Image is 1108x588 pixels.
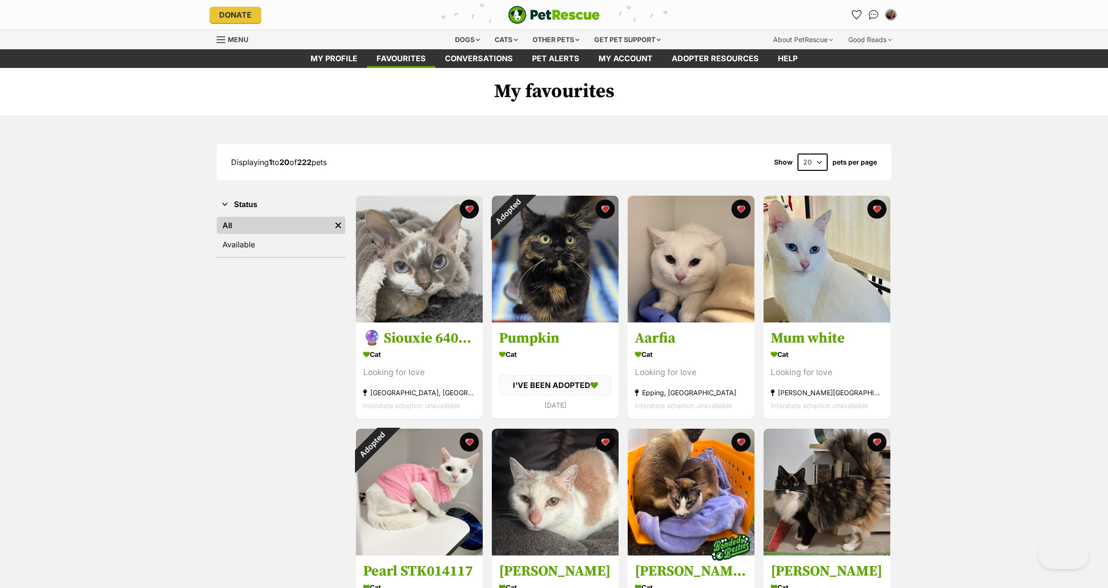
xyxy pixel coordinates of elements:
[635,387,747,399] div: Epping, [GEOGRAPHIC_DATA]
[635,366,747,379] div: Looking for love
[499,376,611,396] div: I'VE BEEN ADOPTED
[217,215,345,257] div: Status
[849,7,864,22] a: Favourites
[297,157,311,167] strong: 222
[217,217,331,234] a: All
[460,433,479,452] button: favourite
[587,30,667,49] div: Get pet support
[635,330,747,348] h3: Aarfia
[499,399,611,411] div: [DATE]
[832,158,877,166] label: pets per page
[635,562,747,580] h3: [PERSON_NAME] & [PERSON_NAME]
[771,562,883,580] h3: [PERSON_NAME]
[628,322,754,420] a: Aarfia Cat Looking for love Epping, [GEOGRAPHIC_DATA] Interstate adoption unavailable favourite
[628,429,754,555] img: Minnie & Oscar
[492,322,619,419] a: Pumpkin Cat I'VE BEEN ADOPTED [DATE] favourite
[768,49,807,68] a: Help
[279,157,289,167] strong: 20
[435,49,522,68] a: conversations
[269,157,272,167] strong: 1
[596,200,615,219] button: favourite
[508,6,600,24] img: logo-e224e6f780fb5917bec1dbf3a21bbac754714ae5b6737aabdf751b685950b380.svg
[849,7,898,22] ul: Account quick links
[662,49,768,68] a: Adopter resources
[526,30,586,49] div: Other pets
[766,30,840,49] div: About PetRescue
[774,158,793,166] span: Show
[460,200,479,219] button: favourite
[217,236,345,253] a: Available
[331,217,345,234] a: Remove filter
[589,49,662,68] a: My account
[771,387,883,399] div: [PERSON_NAME][GEOGRAPHIC_DATA], [GEOGRAPHIC_DATA]
[363,562,476,580] h3: Pearl STK014117
[867,200,886,219] button: favourite
[771,366,883,379] div: Looking for love
[492,196,619,322] img: Pumpkin
[1039,540,1089,569] iframe: Help Scout Beacon - Open
[764,322,890,420] a: Mum white Cat Looking for love [PERSON_NAME][GEOGRAPHIC_DATA], [GEOGRAPHIC_DATA] Interstate adopt...
[771,348,883,362] div: Cat
[492,315,619,324] a: Adopted
[771,330,883,348] h3: Mum white
[343,416,400,473] div: Adopted
[508,6,600,24] a: PetRescue
[479,183,536,240] div: Adopted
[356,322,483,420] a: 🔮 Siouxie 6400 🔮 Cat Looking for love [GEOGRAPHIC_DATA], [GEOGRAPHIC_DATA] Interstate adoption un...
[228,35,248,44] span: Menu
[707,523,754,571] img: bonded besties
[356,196,483,322] img: 🔮 Siouxie 6400 🔮
[363,366,476,379] div: Looking for love
[499,330,611,348] h3: Pumpkin
[217,199,345,211] button: Status
[886,10,896,20] img: Lisa Coutts profile pic
[842,30,898,49] div: Good Reads
[731,200,751,219] button: favourite
[356,548,483,557] a: Adopted
[764,196,890,322] img: Mum white
[499,562,611,580] h3: [PERSON_NAME]
[867,433,886,452] button: favourite
[731,433,751,452] button: favourite
[869,10,879,20] img: chat-41dd97257d64d25036548639549fe6c8038ab92f7586957e7f3b1b290dea8141.svg
[488,30,524,49] div: Cats
[522,49,589,68] a: Pet alerts
[367,49,435,68] a: Favourites
[363,402,460,410] span: Interstate adoption unavailable
[596,433,615,452] button: favourite
[866,7,881,22] a: Conversations
[628,196,754,322] img: Aarfia
[771,402,868,410] span: Interstate adoption unavailable
[883,7,898,22] button: My account
[363,330,476,348] h3: 🔮 Siouxie 6400 🔮
[231,157,327,167] span: Displaying to of pets
[499,348,611,362] div: Cat
[635,402,732,410] span: Interstate adoption unavailable
[764,429,890,555] img: Diana
[448,30,487,49] div: Dogs
[492,429,619,555] img: Norma
[363,348,476,362] div: Cat
[301,49,367,68] a: My profile
[217,30,255,47] a: Menu
[635,348,747,362] div: Cat
[210,7,261,23] a: Donate
[363,387,476,399] div: [GEOGRAPHIC_DATA], [GEOGRAPHIC_DATA]
[356,429,483,555] img: Pearl STK014117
